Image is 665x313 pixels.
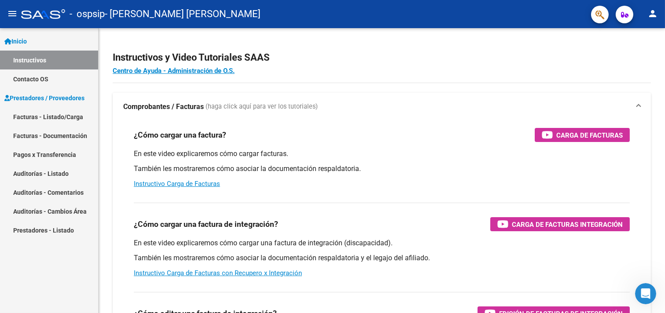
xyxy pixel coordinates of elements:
[206,102,318,112] span: (haga click aquí para ver los tutoriales)
[647,8,658,19] mat-icon: person
[123,102,204,112] strong: Comprobantes / Facturas
[105,4,261,24] span: - [PERSON_NAME] [PERSON_NAME]
[4,93,85,103] span: Prestadores / Proveedores
[134,164,630,174] p: También les mostraremos cómo asociar la documentación respaldatoria.
[512,219,623,230] span: Carga de Facturas Integración
[535,128,630,142] button: Carga de Facturas
[134,149,630,159] p: En este video explicaremos cómo cargar facturas.
[4,36,27,46] span: Inicio
[134,269,302,277] a: Instructivo Carga de Facturas con Recupero x Integración
[113,49,651,66] h2: Instructivos y Video Tutoriales SAAS
[113,93,651,121] mat-expansion-panel-header: Comprobantes / Facturas (haga click aquí para ver los tutoriales)
[134,218,278,230] h3: ¿Cómo cargar una factura de integración?
[556,130,623,141] span: Carga de Facturas
[134,129,226,141] h3: ¿Cómo cargar una factura?
[134,180,220,188] a: Instructivo Carga de Facturas
[70,4,105,24] span: - ospsip
[113,67,235,75] a: Centro de Ayuda - Administración de O.S.
[635,283,656,304] iframe: Intercom live chat
[134,238,630,248] p: En este video explicaremos cómo cargar una factura de integración (discapacidad).
[7,8,18,19] mat-icon: menu
[490,217,630,231] button: Carga de Facturas Integración
[134,253,630,263] p: También les mostraremos cómo asociar la documentación respaldatoria y el legajo del afiliado.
